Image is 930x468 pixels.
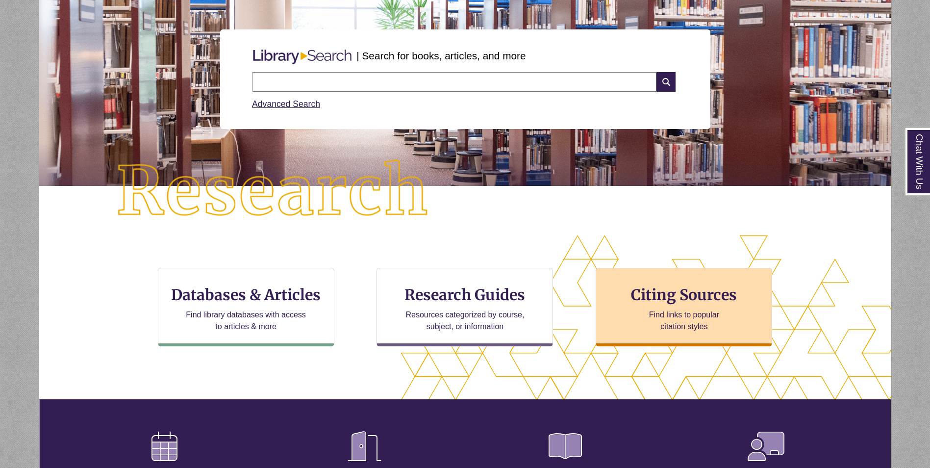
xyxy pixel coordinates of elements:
p: Resources categorized by course, subject, or information [401,309,529,333]
img: Libary Search [248,46,356,68]
a: Databases & Articles Find library databases with access to articles & more [158,268,334,346]
p: Find links to popular citation styles [636,309,732,333]
p: Find library databases with access to articles & more [182,309,310,333]
h3: Research Guides [385,286,545,304]
h3: Citing Sources [625,286,744,304]
p: | Search for books, articles, and more [356,48,526,63]
img: Research [81,125,465,259]
h3: Databases & Articles [166,286,326,304]
a: Research Guides Resources categorized by course, subject, or information [377,268,553,346]
a: Advanced Search [252,99,320,109]
a: Citing Sources Find links to popular citation styles [596,268,772,346]
i: Search [656,72,675,92]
